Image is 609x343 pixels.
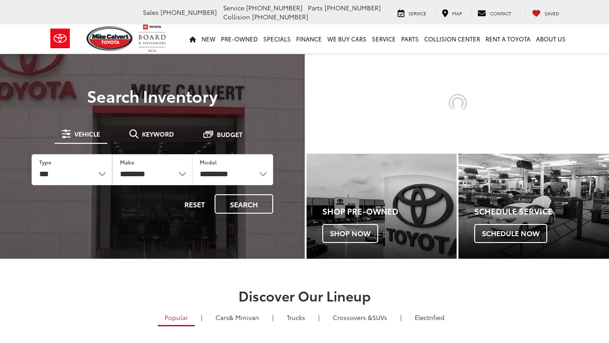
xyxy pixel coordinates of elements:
[398,313,404,322] li: |
[120,158,134,166] label: Make
[398,24,421,53] a: Parts
[218,24,261,53] a: Pre-Owned
[293,24,325,53] a: Finance
[474,224,547,243] span: Schedule Now
[158,310,195,326] a: Popular
[391,8,433,17] a: Service
[525,8,566,17] a: My Saved Vehicles
[471,8,518,17] a: Contact
[545,10,559,17] span: Saved
[490,10,511,17] span: Contact
[458,154,609,259] div: Toyota
[261,24,293,53] a: Specials
[217,131,243,137] span: Budget
[435,8,469,17] a: Map
[369,24,398,53] a: Service
[280,310,312,325] a: Trucks
[452,10,462,17] span: Map
[270,313,276,322] li: |
[87,26,134,51] img: Mike Calvert Toyota
[187,24,199,53] a: Home
[307,154,457,259] a: Shop Pre-Owned Shop Now
[533,24,568,53] a: About Us
[325,24,369,53] a: WE BUY CARS
[215,194,273,214] button: Search
[408,10,426,17] span: Service
[48,288,562,303] h2: Discover Our Lineup
[307,154,457,259] div: Toyota
[19,87,286,105] h3: Search Inventory
[39,158,51,166] label: Type
[483,24,533,53] a: Rent a Toyota
[322,207,457,216] h4: Shop Pre-Owned
[322,224,378,243] span: Shop Now
[316,313,322,322] li: |
[421,24,483,53] a: Collision Center
[246,3,302,12] span: [PHONE_NUMBER]
[326,310,394,325] a: SUVs
[408,310,451,325] a: Electrified
[333,313,372,322] span: Crossovers &
[252,12,308,21] span: [PHONE_NUMBER]
[199,313,205,322] li: |
[43,24,77,53] img: Toyota
[308,3,323,12] span: Parts
[160,8,217,17] span: [PHONE_NUMBER]
[229,313,259,322] span: & Minivan
[325,3,381,12] span: [PHONE_NUMBER]
[209,310,266,325] a: Cars
[200,158,217,166] label: Model
[177,194,213,214] button: Reset
[199,24,218,53] a: New
[458,154,609,259] a: Schedule Service Schedule Now
[223,12,250,21] span: Collision
[74,131,100,137] span: Vehicle
[143,8,159,17] span: Sales
[223,3,244,12] span: Service
[474,207,609,216] h4: Schedule Service
[142,131,174,137] span: Keyword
